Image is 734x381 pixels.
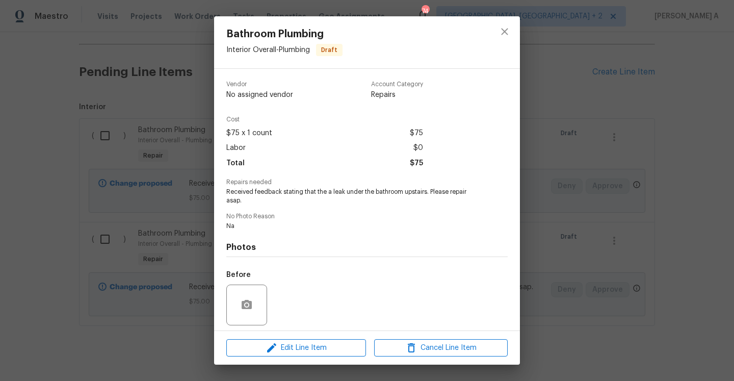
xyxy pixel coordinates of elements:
[226,213,508,220] span: No Photo Reason
[410,126,423,141] span: $75
[226,90,293,100] span: No assigned vendor
[226,179,508,186] span: Repairs needed
[226,126,272,141] span: $75 x 1 count
[226,29,343,40] span: Bathroom Plumbing
[413,141,423,156] span: $0
[374,339,508,357] button: Cancel Line Item
[226,271,251,278] h5: Before
[492,19,517,44] button: close
[226,81,293,88] span: Vendor
[226,141,246,156] span: Labor
[371,81,423,88] span: Account Category
[229,342,363,354] span: Edit Line Item
[410,156,423,171] span: $75
[226,242,508,252] h4: Photos
[317,45,342,55] span: Draft
[226,339,366,357] button: Edit Line Item
[226,156,245,171] span: Total
[371,90,423,100] span: Repairs
[226,116,423,123] span: Cost
[226,188,480,205] span: Received feedback stating that the a leak under the bathroom upstairs. Please repair asap.
[377,342,505,354] span: Cancel Line Item
[226,46,310,54] span: Interior Overall - Plumbing
[226,222,480,231] span: Na
[422,6,429,16] div: 74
